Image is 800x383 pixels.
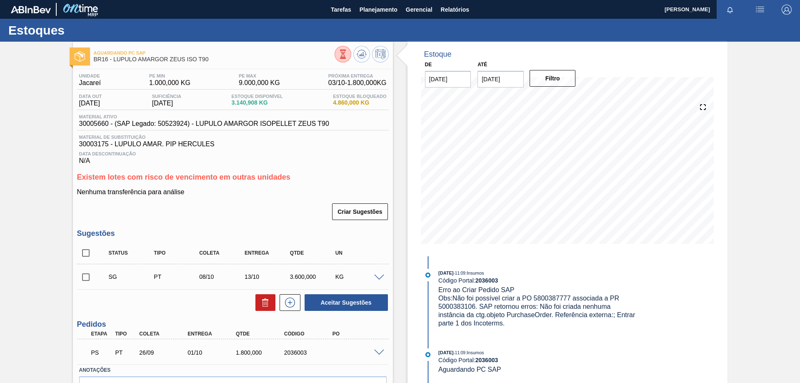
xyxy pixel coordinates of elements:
[107,250,157,256] div: Status
[438,366,501,373] span: Aguardando PC SAP
[333,273,384,280] div: KG
[755,5,765,15] img: userActions
[197,273,247,280] div: 08/10/2025
[372,46,389,63] button: Programar Estoque
[149,79,190,87] span: 1.000,000 KG
[197,250,247,256] div: Coleta
[465,350,484,355] span: : Insumos
[425,352,430,357] img: atual
[89,331,114,337] div: Etapa
[300,293,389,312] div: Aceitar Sugestões
[438,357,636,363] div: Código Portal:
[79,79,101,87] span: Jacareí
[152,273,202,280] div: Pedido de Transferência
[79,135,387,140] span: Material de Substituição
[333,94,386,99] span: Estoque Bloqueado
[152,250,202,256] div: Tipo
[8,25,156,35] h1: Estoques
[353,46,370,63] button: Atualizar Gráfico
[475,357,498,363] strong: 2036003
[425,273,430,278] img: atual
[79,151,387,156] span: Data Descontinuação
[11,6,51,13] img: TNhmsLtSVTkK8tSr43FrP2fwEKptu5GPRR3wAAAABJRU5ErkJggg==
[152,100,181,107] span: [DATE]
[465,270,484,275] span: : Insumos
[232,100,283,106] span: 3.140,908 KG
[251,294,275,311] div: Excluir Sugestões
[333,250,384,256] div: UN
[234,331,288,337] div: Qtde
[717,4,743,15] button: Notificações
[79,94,102,99] span: Data out
[282,331,336,337] div: Código
[438,350,453,355] span: [DATE]
[149,73,190,78] span: PE MIN
[91,349,112,356] p: PS
[75,51,85,62] img: Ícone
[242,250,293,256] div: Entrega
[782,5,792,15] img: Logout
[438,295,637,327] span: Obs: Não foi possível criar a PO 5800387777 associada a PR 5000383106. SAP retornou erros: Não fo...
[77,188,389,196] p: Nenhuma transferência para análise
[288,250,338,256] div: Qtde
[454,350,465,355] span: - 11:09
[275,294,300,311] div: Nova sugestão
[288,273,338,280] div: 3.600,000
[305,294,388,311] button: Aceitar Sugestões
[425,71,471,88] input: dd/mm/yyyy
[328,79,387,87] span: 03/10 - 1.800,000 KG
[333,203,388,221] div: Criar Sugestões
[89,343,114,362] div: Aguardando PC SAP
[77,148,389,165] div: N/A
[530,70,576,87] button: Filtro
[441,5,469,15] span: Relatórios
[282,349,336,356] div: 2036003
[335,46,351,63] button: Visão Geral dos Estoques
[94,56,335,63] span: BR16 - LÚPULO AMARGOR ZEUS ISO T90
[332,203,387,220] button: Criar Sugestões
[79,100,102,107] span: [DATE]
[438,277,636,284] div: Código Portal:
[438,270,453,275] span: [DATE]
[477,71,524,88] input: dd/mm/yyyy
[77,173,290,181] span: Existem lotes com risco de vencimento em outras unidades
[232,94,283,99] span: Estoque Disponível
[328,73,387,78] span: Próxima Entrega
[79,120,329,128] span: 30005660 - (SAP Legado: 50523924) - LUPULO AMARGOR ISOPELLET ZEUS T90
[77,229,389,238] h3: Sugestões
[185,349,240,356] div: 01/10/2025
[242,273,293,280] div: 13/10/2025
[424,50,452,59] div: Estoque
[79,140,387,148] span: 30003175 - LUPULO AMAR. PIP HERCULES
[94,50,335,55] span: Aguardando PC SAP
[79,364,387,376] label: Anotações
[79,114,329,119] span: Material ativo
[475,277,498,284] strong: 2036003
[107,273,157,280] div: Sugestão Criada
[113,331,138,337] div: Tipo
[113,349,138,356] div: Pedido de Transferência
[438,286,514,293] span: Erro ao Criar Pedido SAP
[137,331,191,337] div: Coleta
[454,271,465,275] span: - 11:09
[137,349,191,356] div: 26/09/2025
[185,331,240,337] div: Entrega
[360,5,397,15] span: Planejamento
[331,5,351,15] span: Tarefas
[333,100,386,106] span: 4.860,000 KG
[330,331,385,337] div: PO
[239,73,280,78] span: PE MAX
[77,320,389,329] h3: Pedidos
[406,5,432,15] span: Gerencial
[79,73,101,78] span: Unidade
[234,349,288,356] div: 1.800,000
[152,94,181,99] span: Suficiência
[425,62,432,68] label: De
[239,79,280,87] span: 9.000,000 KG
[477,62,487,68] label: Até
